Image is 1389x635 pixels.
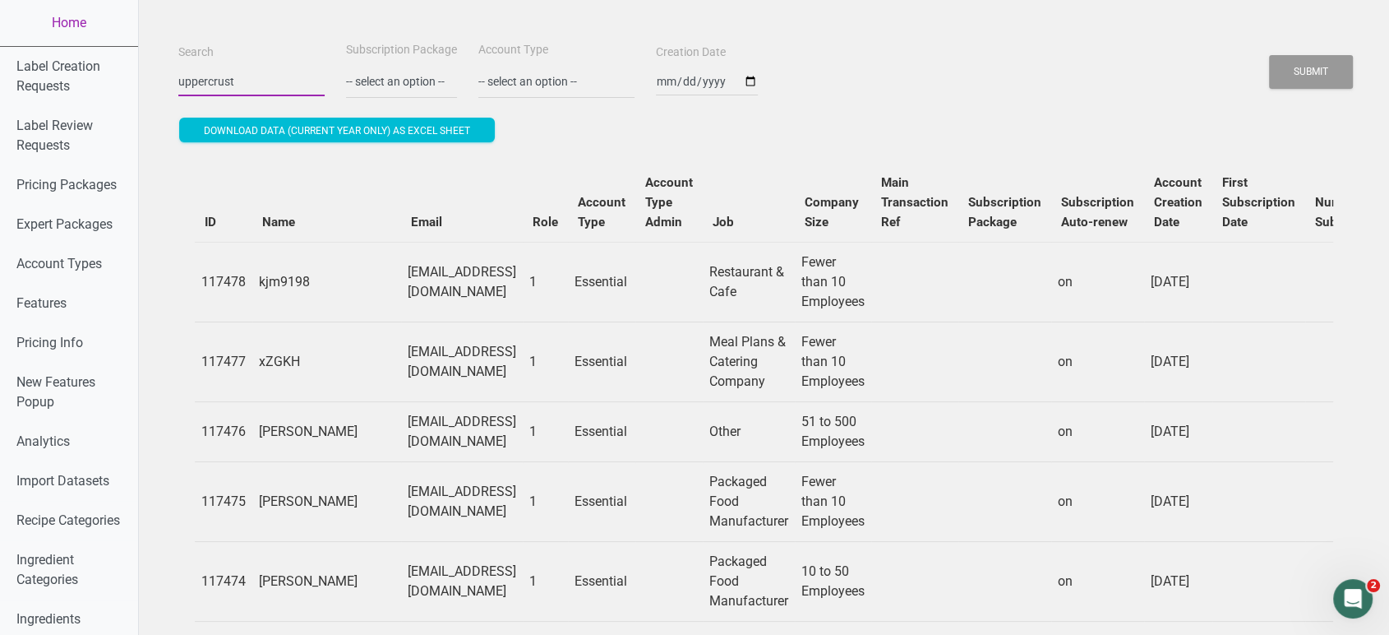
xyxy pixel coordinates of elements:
td: xZGKH [252,322,401,401]
td: Essential [568,322,635,401]
b: Job [713,215,734,229]
td: Packaged Food Manufacturer [703,461,795,541]
td: [EMAIL_ADDRESS][DOMAIN_NAME] [401,461,523,541]
b: Subscription Auto-renew [1061,195,1134,229]
td: [DATE] [1144,242,1212,322]
td: Essential [568,401,635,461]
td: 51 to 500 Employees [795,401,871,461]
b: Email [411,215,442,229]
span: 2 [1367,579,1380,592]
td: [DATE] [1144,322,1212,401]
td: 10 to 50 Employees [795,541,871,621]
b: Account Creation Date [1154,175,1202,229]
td: [DATE] [1144,541,1212,621]
td: [DATE] [1144,461,1212,541]
td: [PERSON_NAME] [252,401,401,461]
b: Main Transaction Ref [881,175,948,229]
td: kjm9198 [252,242,401,322]
td: Other [703,401,795,461]
td: on [1051,541,1144,621]
td: 1 [523,461,568,541]
td: [PERSON_NAME] [252,541,401,621]
td: [EMAIL_ADDRESS][DOMAIN_NAME] [401,541,523,621]
td: Packaged Food Manufacturer [703,541,795,621]
b: Account Type [578,195,625,229]
b: Account Type Admin [645,175,693,229]
button: Download data (current year only) as excel sheet [179,118,495,142]
td: on [1051,322,1144,401]
b: Name [262,215,295,229]
td: [EMAIL_ADDRESS][DOMAIN_NAME] [401,401,523,461]
button: Submit [1269,55,1353,89]
label: Creation Date [656,44,726,61]
td: 1 [523,541,568,621]
td: [EMAIL_ADDRESS][DOMAIN_NAME] [401,242,523,322]
td: on [1051,461,1144,541]
label: Subscription Package [346,42,457,58]
td: on [1051,401,1144,461]
td: 1 [523,242,568,322]
span: Download data (current year only) as excel sheet [204,125,470,137]
td: [DATE] [1144,401,1212,461]
b: Company Size [805,195,859,229]
b: ID [205,215,216,229]
td: on [1051,242,1144,322]
td: Meal Plans & Catering Company [703,322,795,401]
td: Essential [568,242,635,322]
td: Fewer than 10 Employees [795,461,871,541]
label: Search [178,44,214,61]
td: 117476 [195,401,252,461]
b: Role [533,215,558,229]
td: 117477 [195,322,252,401]
td: [PERSON_NAME] [252,461,401,541]
td: 117475 [195,461,252,541]
label: Account Type [478,42,548,58]
b: First Subscription Date [1222,175,1295,229]
td: Essential [568,461,635,541]
td: 117478 [195,242,252,322]
td: Restaurant & Cafe [703,242,795,322]
td: Essential [568,541,635,621]
td: [EMAIL_ADDRESS][DOMAIN_NAME] [401,322,523,401]
td: Fewer than 10 Employees [795,242,871,322]
iframe: Intercom live chat [1333,579,1373,619]
td: 117474 [195,541,252,621]
td: 1 [523,322,568,401]
b: Subscription Package [968,195,1041,229]
td: 1 [523,401,568,461]
td: Fewer than 10 Employees [795,322,871,401]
